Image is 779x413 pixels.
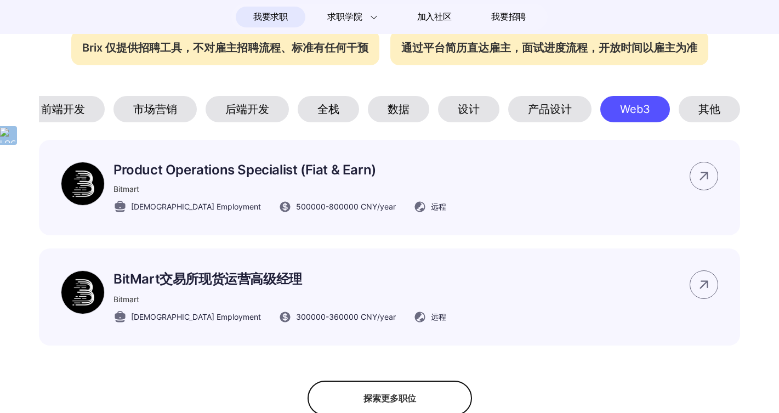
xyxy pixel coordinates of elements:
[113,270,446,288] p: BitMart交易所现货运营高级经理
[206,96,289,122] div: 后端开发
[327,10,362,24] span: 求职学院
[296,201,396,212] span: 500000 - 800000 CNY /year
[508,96,592,122] div: 产品设计
[491,10,526,24] span: 我要招聘
[431,201,446,212] span: 远程
[131,311,261,323] span: [DEMOGRAPHIC_DATA] Employment
[296,311,396,323] span: 300000 - 360000 CNY /year
[298,96,359,122] div: 全栈
[679,96,740,122] div: 其他
[600,96,670,122] div: Web3
[71,30,379,65] div: Brix 仅提供招聘工具，不对雇主招聘流程、标准有任何干预
[113,96,197,122] div: 市场营销
[131,201,261,212] span: [DEMOGRAPHIC_DATA] Employment
[438,96,499,122] div: 设计
[368,96,429,122] div: 数据
[113,162,446,178] p: Product Operations Specialist (Fiat & Earn)
[113,295,139,304] span: Bitmart
[253,8,288,26] span: 我要求职
[113,184,139,194] span: Bitmart
[417,8,452,26] span: 加入社区
[21,96,105,122] div: 前端开发
[431,311,446,323] span: 远程
[390,30,708,65] div: 通过平台简历直达雇主，面试进度流程，开放时间以雇主为准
